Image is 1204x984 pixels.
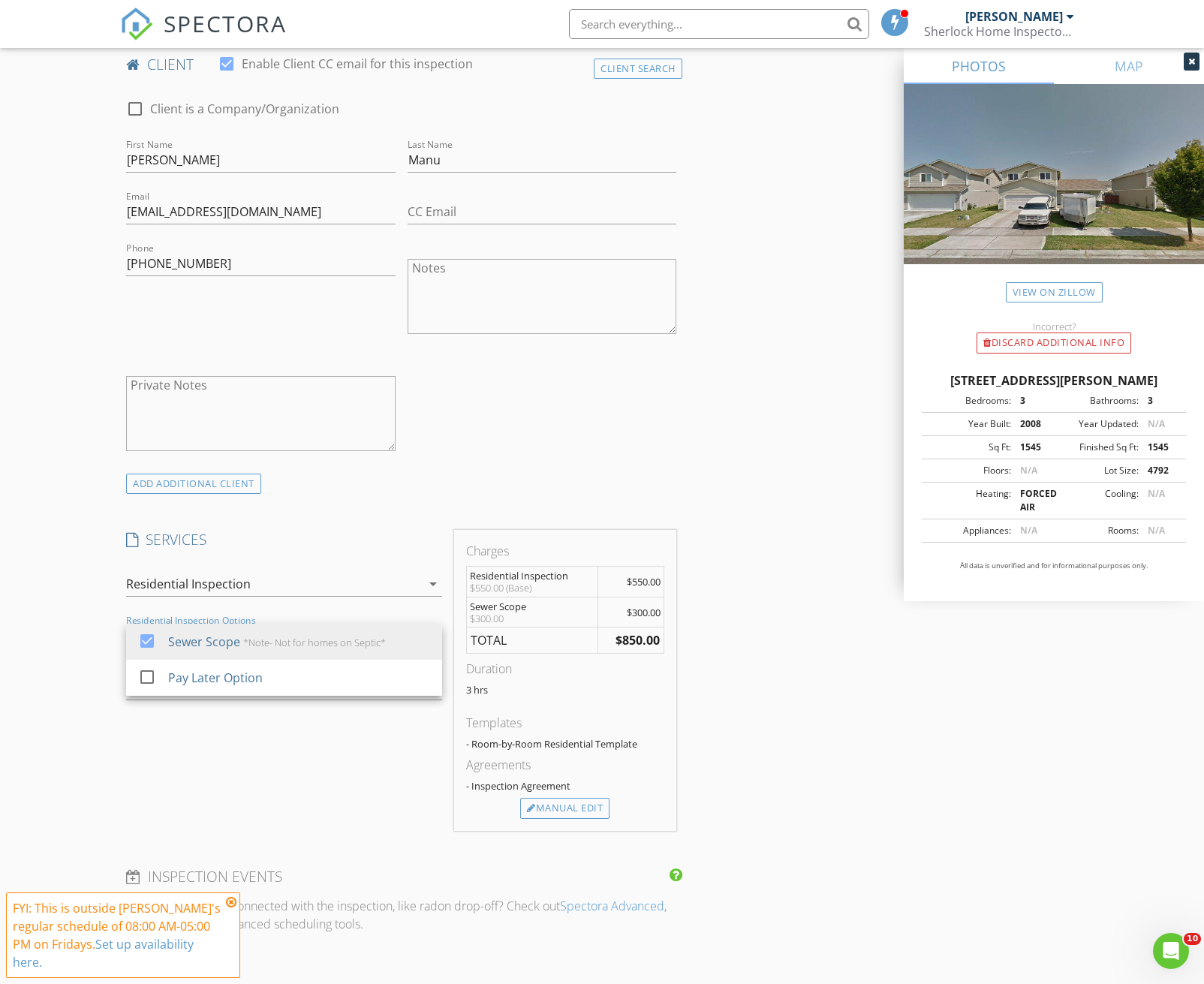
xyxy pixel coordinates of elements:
div: 2008 [1011,417,1054,431]
p: Want events that are connected with the inspection, like radon drop-off? Check out , an add-on su... [120,897,682,933]
div: Cooling: [1054,487,1139,514]
div: Bedrooms: [926,394,1011,408]
div: Discard Additional info [977,333,1131,354]
div: ADD ADDITIONAL client [126,474,261,494]
div: Client Search [594,59,682,79]
i: arrow_drop_down [424,575,442,593]
a: Spectora Advanced [560,898,664,914]
div: FYI: This is outside [PERSON_NAME]'s regular schedule of 08:00 AM-05:00 PM on Fridays. [13,899,221,971]
div: Duration [466,660,664,678]
div: Rooms: [1054,524,1139,537]
span: $550.00 [627,575,661,588]
div: [STREET_ADDRESS][PERSON_NAME] [922,372,1186,390]
div: Lot Size: [1054,464,1139,477]
div: 1545 [1139,441,1181,454]
div: Appliances: [926,524,1011,537]
div: - Room-by-Room Residential Template [466,738,664,750]
p: 3 hrs [466,684,664,696]
img: streetview [904,84,1204,300]
div: 1545 [1011,441,1054,454]
a: PHOTOS [904,48,1054,84]
label: Client is a Company/Organization [150,101,339,116]
div: - Inspection Agreement [466,780,664,792]
span: N/A [1148,487,1165,500]
a: MAP [1054,48,1204,84]
div: [PERSON_NAME] [965,9,1063,24]
a: View on Zillow [1006,282,1103,302]
div: Pay Later Option [169,669,263,687]
span: N/A [1148,417,1165,430]
div: FORCED AIR [1011,487,1054,514]
div: Incorrect? [904,320,1204,333]
div: Sq Ft: [926,441,1011,454]
div: Sherlock Home Inspector LLC [924,24,1074,39]
iframe: Intercom live chat [1153,933,1189,969]
img: The Best Home Inspection Software - Spectora [120,8,153,41]
div: Charges [466,542,664,560]
div: Heating: [926,487,1011,514]
div: 3 [1011,394,1054,408]
p: All data is unverified and for informational purposes only. [922,561,1186,571]
div: Residential Inspection [470,570,595,582]
div: Bathrooms: [1054,394,1139,408]
div: Residential Inspection [126,577,251,591]
a: Set up availability here. [13,936,194,970]
strong: $850.00 [616,632,660,648]
div: $300.00 [470,612,595,624]
td: TOTAL [467,627,598,654]
div: Floors: [926,464,1011,477]
span: 10 [1184,933,1201,945]
div: Templates [466,714,664,732]
h4: client [126,55,676,74]
div: Manual Edit [520,798,610,819]
span: N/A [1020,524,1037,537]
div: Year Built: [926,417,1011,431]
div: Finished Sq Ft: [1054,441,1139,454]
input: Search everything... [569,9,869,39]
h4: INSPECTION EVENTS [126,867,676,886]
div: 3 [1139,394,1181,408]
div: Sewer Scope [169,633,241,651]
span: N/A [1148,524,1165,537]
div: Year Updated: [1054,417,1139,431]
div: $550.00 (Base) [470,582,595,594]
a: SPECTORA [120,20,287,52]
div: Agreements [466,756,664,774]
span: N/A [1020,464,1037,477]
span: $300.00 [627,606,661,619]
h4: SERVICES [126,530,442,549]
div: 4792 [1139,464,1181,477]
div: *Note- Not for homes on Septic* [244,636,387,648]
label: Enable Client CC email for this inspection [242,56,473,71]
span: SPECTORA [164,8,287,39]
div: Sewer Scope [470,600,595,612]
